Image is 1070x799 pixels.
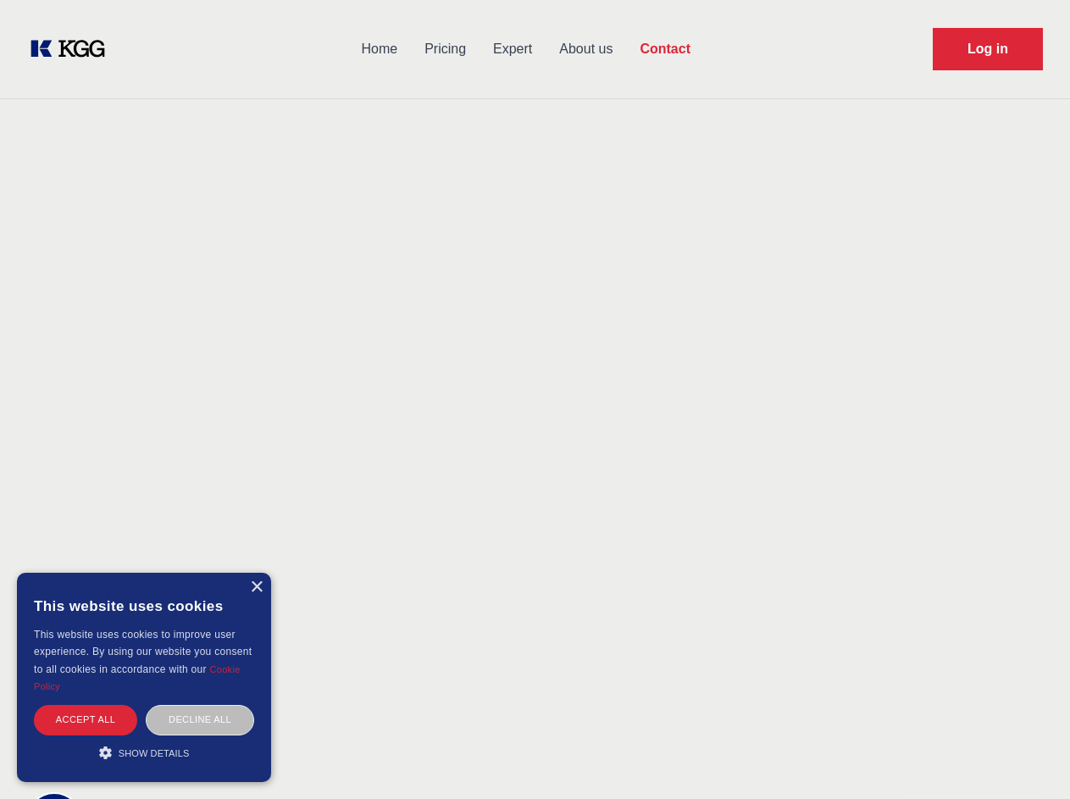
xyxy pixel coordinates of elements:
div: This website uses cookies [34,585,254,626]
span: Show details [119,748,190,758]
a: Contact [626,27,704,71]
a: Expert [480,27,546,71]
a: Pricing [411,27,480,71]
span: This website uses cookies to improve user experience. By using our website you consent to all coo... [34,629,252,675]
a: Cookie Policy [34,664,241,691]
a: Home [347,27,411,71]
a: Request Demo [933,28,1043,70]
div: Show details [34,744,254,761]
a: KOL Knowledge Platform: Talk to Key External Experts (KEE) [27,36,119,63]
a: About us [546,27,626,71]
div: Decline all [146,705,254,735]
div: Accept all [34,705,137,735]
iframe: Chat Widget [985,718,1070,799]
div: Close [250,581,263,594]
